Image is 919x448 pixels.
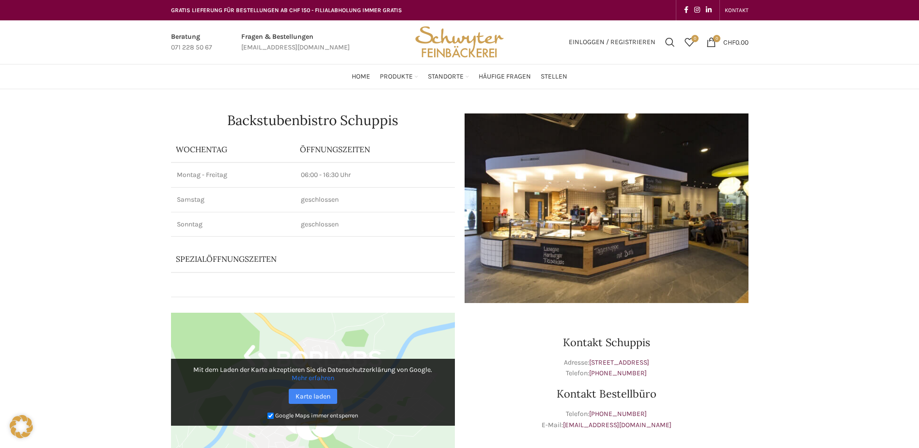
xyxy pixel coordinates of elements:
p: Mit dem Laden der Karte akzeptieren Sie die Datenschutzerklärung von Google. [178,366,448,382]
a: Infobox link [241,32,350,53]
a: Site logo [412,37,507,46]
h3: Kontakt Schuppis [465,337,748,348]
p: 06:00 - 16:30 Uhr [301,170,449,180]
p: ÖFFNUNGSZEITEN [300,144,450,155]
span: Stellen [541,72,567,81]
p: Spezialöffnungszeiten [176,254,403,264]
span: KONTAKT [725,7,748,14]
div: Secondary navigation [720,0,753,20]
a: Linkedin social link [703,3,715,17]
span: Häufige Fragen [479,72,531,81]
a: [STREET_ADDRESS] [589,358,649,367]
span: GRATIS LIEFERUNG FÜR BESTELLUNGEN AB CHF 150 - FILIALABHOLUNG IMMER GRATIS [171,7,402,14]
a: Karte laden [289,389,337,404]
h3: Kontakt Bestellbüro [465,388,748,399]
a: [EMAIL_ADDRESS][DOMAIN_NAME] [563,421,671,429]
span: Einloggen / Registrieren [569,39,655,46]
p: Montag - Freitag [177,170,289,180]
a: 0 CHF0.00 [701,32,753,52]
a: Instagram social link [691,3,703,17]
div: Main navigation [166,67,753,86]
a: Infobox link [171,32,212,53]
p: Telefon: E-Mail: [465,409,748,431]
a: KONTAKT [725,0,748,20]
p: Sonntag [177,220,289,229]
a: 0 [680,32,699,52]
a: Häufige Fragen [479,67,531,86]
input: Google Maps immer entsperren [267,413,274,419]
p: Samstag [177,195,289,205]
a: Einloggen / Registrieren [564,32,660,52]
p: Wochentag [176,144,290,155]
a: Mehr erfahren [292,374,334,382]
a: Home [352,67,370,86]
h1: Backstubenbistro Schuppis [171,113,455,127]
a: [PHONE_NUMBER] [589,369,647,377]
a: [PHONE_NUMBER] [589,410,647,418]
a: Standorte [428,67,469,86]
img: Bäckerei Schwyter [412,20,507,64]
a: Suchen [660,32,680,52]
a: Facebook social link [681,3,691,17]
span: 0 [691,35,699,42]
p: geschlossen [301,195,449,205]
a: Produkte [380,67,418,86]
div: Meine Wunschliste [680,32,699,52]
span: CHF [723,38,735,46]
span: Home [352,72,370,81]
bdi: 0.00 [723,38,748,46]
p: geschlossen [301,220,449,229]
span: Produkte [380,72,413,81]
span: 0 [713,35,720,42]
a: Stellen [541,67,567,86]
span: Standorte [428,72,464,81]
p: Adresse: Telefon: [465,357,748,379]
small: Google Maps immer entsperren [275,412,358,419]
